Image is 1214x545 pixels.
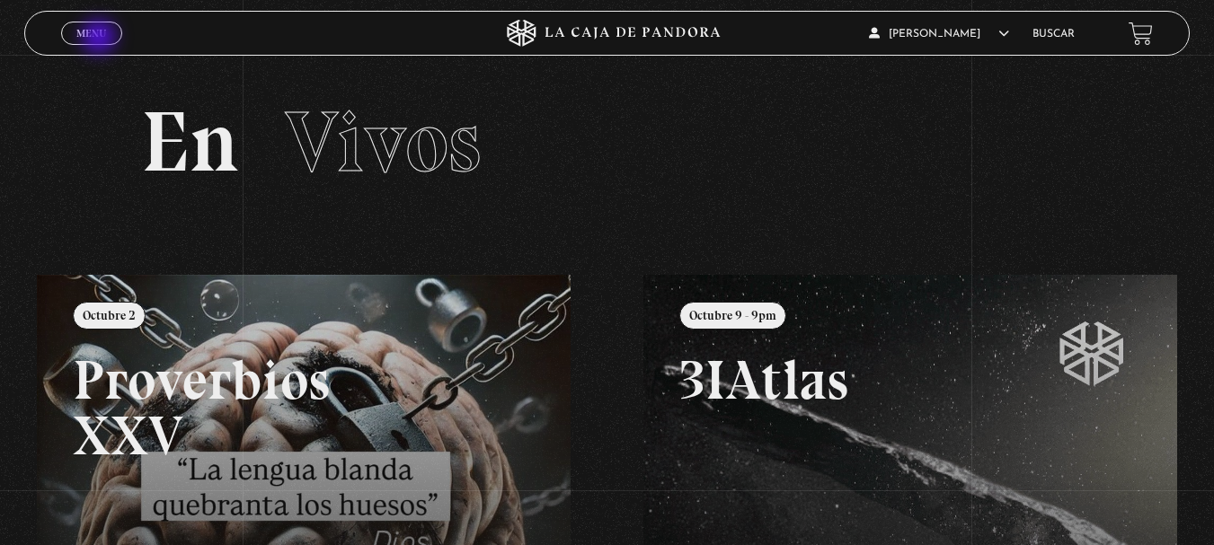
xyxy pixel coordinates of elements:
span: Cerrar [70,43,112,56]
h2: En [141,100,1074,185]
span: Vivos [285,91,481,193]
span: Menu [76,28,106,39]
a: View your shopping cart [1129,22,1153,46]
span: [PERSON_NAME] [869,29,1009,40]
a: Buscar [1032,29,1075,40]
